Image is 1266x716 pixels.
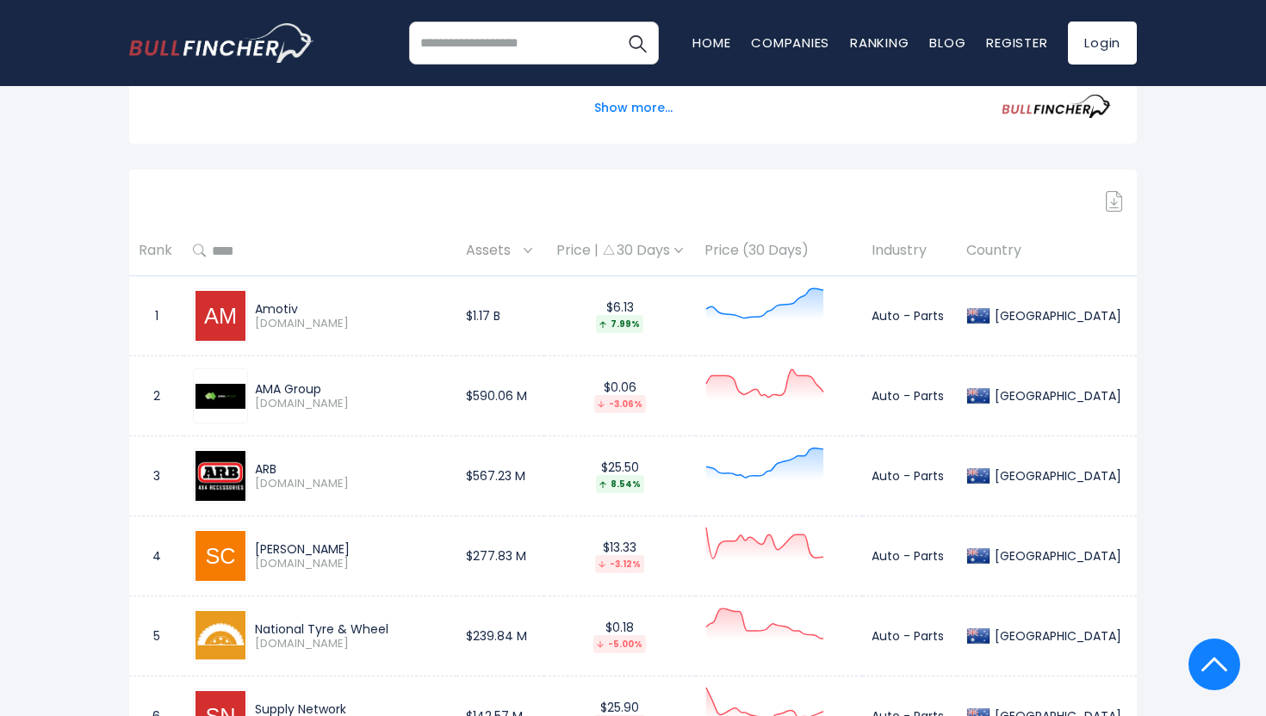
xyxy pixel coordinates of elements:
td: 1 [129,276,183,356]
img: bullfincher logo [129,23,314,63]
td: 4 [129,516,183,596]
button: Search [616,22,659,65]
div: [GEOGRAPHIC_DATA] [990,628,1121,644]
a: Home [692,34,730,52]
td: Auto - Parts [862,436,957,516]
td: $277.83 M [456,516,545,596]
div: 7.99% [596,315,643,333]
span: Assets [466,238,519,264]
div: $6.13 [554,299,686,333]
a: Login [1068,22,1137,65]
div: [GEOGRAPHIC_DATA] [990,308,1121,324]
span: [DOMAIN_NAME] [255,317,447,331]
img: NTD.AX.png [195,611,245,661]
a: Go to homepage [129,23,314,63]
span: [DOMAIN_NAME] [255,477,447,491]
img: AMA.AX.png [195,384,245,410]
a: Blog [929,34,965,52]
th: Industry [862,225,957,276]
a: Register [986,34,1047,52]
span: [DOMAIN_NAME] [255,397,447,411]
a: Companies [751,34,829,52]
td: Auto - Parts [862,596,957,676]
div: AMA Group [255,381,447,397]
img: ARB.AX.png [195,451,245,501]
td: $239.84 M [456,596,545,676]
td: $590.06 M [456,356,545,436]
td: 3 [129,436,183,516]
div: [GEOGRAPHIC_DATA] [990,388,1121,404]
div: -3.12% [595,555,644,573]
div: $0.06 [554,380,686,413]
td: 5 [129,596,183,676]
div: National Tyre & Wheel [255,621,447,637]
div: $0.18 [554,620,686,653]
div: -5.00% [593,635,646,653]
div: [GEOGRAPHIC_DATA] [990,548,1121,564]
div: [PERSON_NAME] [255,541,447,557]
th: Rank [129,225,183,276]
span: [DOMAIN_NAME] [255,637,447,651]
div: Amotiv [255,301,447,317]
div: $25.50 [554,460,686,493]
td: $1.17 B [456,276,545,356]
span: [DOMAIN_NAME] [255,557,447,571]
div: Price | 30 Days [554,242,686,260]
div: $13.33 [554,540,686,573]
div: -3.06% [594,395,646,413]
button: Show more... [584,94,683,122]
td: Auto - Parts [862,356,957,436]
a: Ranking [850,34,909,52]
th: Price (30 Days) [695,225,862,276]
div: 8.54% [596,475,644,493]
div: [GEOGRAPHIC_DATA] [990,468,1121,484]
td: Auto - Parts [862,516,957,596]
td: $567.23 M [456,436,545,516]
td: 2 [129,356,183,436]
div: ARB [255,461,447,477]
td: Auto - Parts [862,276,957,356]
